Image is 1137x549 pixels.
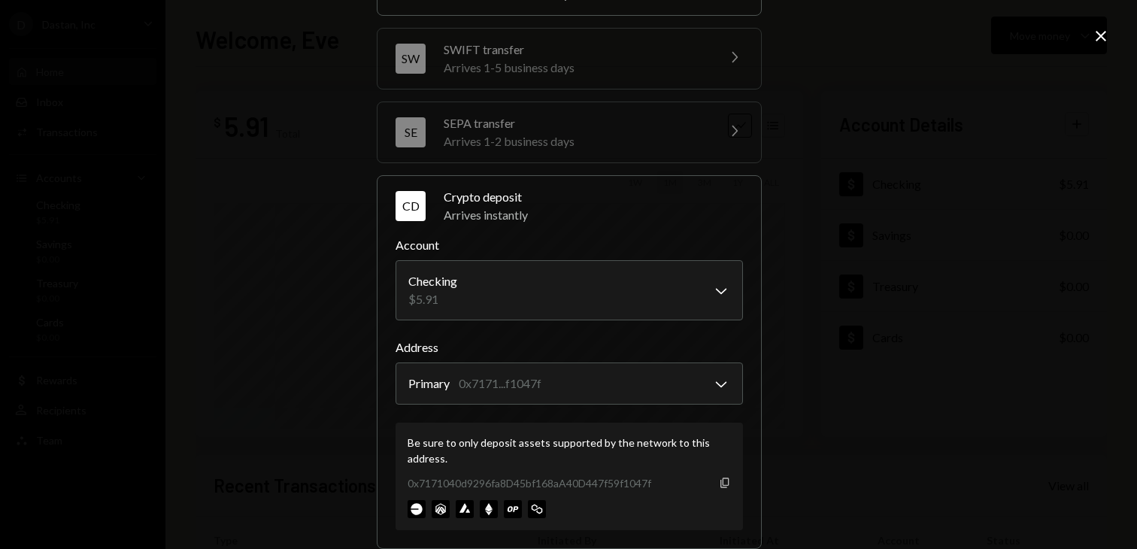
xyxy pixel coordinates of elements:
[459,375,541,393] div: 0x7171...f1047f
[396,44,426,74] div: SW
[377,29,761,89] button: SWSWIFT transferArrives 1-5 business days
[432,500,450,518] img: arbitrum-mainnet
[408,500,426,518] img: base-mainnet
[408,475,651,491] div: 0x7171040d9296fa8D45bf168aA40D447f59f1047f
[396,362,743,405] button: Address
[396,117,426,147] div: SE
[396,236,743,254] label: Account
[444,188,743,206] div: Crypto deposit
[444,59,707,77] div: Arrives 1-5 business days
[444,206,743,224] div: Arrives instantly
[480,500,498,518] img: ethereum-mainnet
[396,338,743,356] label: Address
[444,114,707,132] div: SEPA transfer
[444,132,707,150] div: Arrives 1-2 business days
[396,191,426,221] div: CD
[456,500,474,518] img: avalanche-mainnet
[396,260,743,320] button: Account
[504,500,522,518] img: optimism-mainnet
[444,41,707,59] div: SWIFT transfer
[377,102,761,162] button: SESEPA transferArrives 1-2 business days
[396,236,743,530] div: CDCrypto depositArrives instantly
[528,500,546,518] img: polygon-mainnet
[408,435,731,466] div: Be sure to only deposit assets supported by the network to this address.
[377,176,761,236] button: CDCrypto depositArrives instantly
